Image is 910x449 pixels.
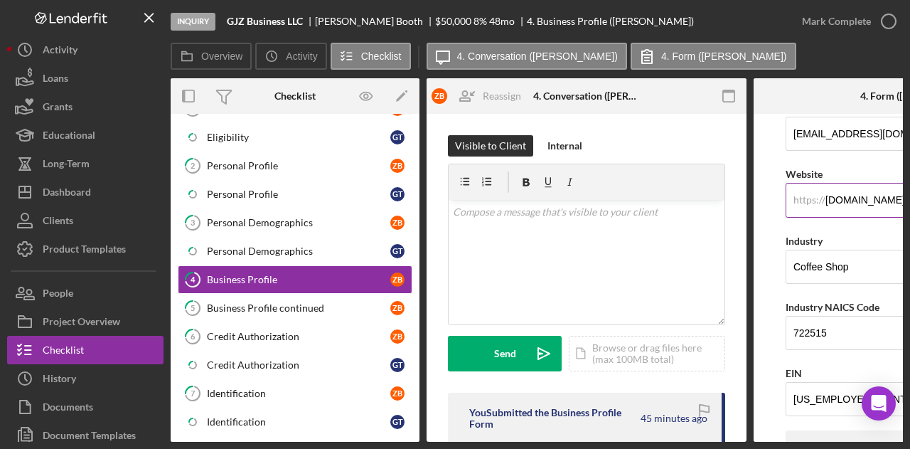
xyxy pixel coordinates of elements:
div: Z B [390,386,405,401]
div: G T [390,244,405,258]
a: 4Business ProfileZB [178,265,412,294]
time: 2025-09-30 21:45 [641,413,707,424]
div: G T [390,130,405,144]
a: 2Personal ProfileZB [178,152,412,180]
b: GJZ Business LLC [227,16,303,27]
a: 3Personal DemographicsZB [178,208,412,237]
div: [PERSON_NAME] Booth [315,16,435,27]
div: https:// [793,194,825,206]
label: Checklist [361,51,402,62]
button: Send [448,336,562,371]
button: Clients [7,206,164,235]
button: Mark Complete [788,7,903,36]
div: Product Templates [43,235,126,267]
div: Clients [43,206,73,238]
div: Dashboard [43,178,91,210]
div: 4. Conversation ([PERSON_NAME]) [533,90,640,102]
div: Business Profile continued [207,302,390,314]
div: Reassign [483,82,521,110]
div: History [43,364,76,396]
tspan: 7 [191,389,196,398]
a: 7IdentificationZB [178,379,412,408]
button: Educational [7,121,164,149]
div: Inquiry [171,13,215,31]
button: Loans [7,64,164,93]
div: Personal Demographics [207,245,390,257]
div: 4. Business Profile ([PERSON_NAME]) [527,16,694,27]
button: ZBReassign [424,82,535,110]
a: Credit AuthorizationGT [178,351,412,379]
div: Credit Authorization [207,331,390,342]
div: Personal Demographics [207,217,390,228]
div: 48 mo [489,16,515,27]
div: Checklist [274,90,316,102]
div: Z B [390,159,405,173]
button: Checklist [7,336,164,364]
button: Grants [7,93,164,121]
label: Website [786,168,823,180]
button: Activity [255,43,326,70]
div: G T [390,358,405,372]
tspan: 4 [191,275,196,284]
div: Grants [43,93,73,125]
div: Identification [207,416,390,428]
button: Long-Term [7,149,164,178]
a: Personal ProfileGT [178,180,412,208]
div: Documents [43,393,93,425]
label: Overview [201,51,242,62]
button: Project Overview [7,307,164,336]
button: Product Templates [7,235,164,263]
div: You Submitted the Business Profile Form [469,407,638,430]
button: Documents [7,393,164,421]
label: 4. Form ([PERSON_NAME]) [661,51,787,62]
div: Loans [43,64,68,96]
div: Identification [207,388,390,399]
div: Internal [547,135,582,157]
button: 4. Conversation ([PERSON_NAME]) [427,43,627,70]
tspan: 2 [191,161,195,170]
div: G T [390,415,405,429]
div: Checklist [43,336,84,368]
div: Send [494,336,516,371]
div: Educational [43,121,95,153]
label: Activity [286,51,317,62]
div: Project Overview [43,307,120,339]
tspan: 3 [191,218,195,227]
tspan: 5 [191,303,195,312]
div: People [43,279,73,311]
div: Z B [390,301,405,315]
div: Z B [390,329,405,344]
button: Dashboard [7,178,164,206]
tspan: 6 [191,332,196,341]
label: EIN [786,367,802,379]
div: Eligibility [207,132,390,143]
button: History [7,364,164,393]
div: Personal Profile [207,160,390,171]
div: Credit Authorization [207,359,390,371]
button: Internal [540,135,589,157]
div: Business Profile [207,274,390,285]
div: Mark Complete [802,7,871,36]
a: Personal DemographicsGT [178,237,412,265]
label: Industry NAICS Code [786,301,879,313]
div: Visible to Client [455,135,526,157]
label: Industry [786,235,823,247]
button: Activity [7,36,164,64]
button: People [7,279,164,307]
label: 4. Conversation ([PERSON_NAME]) [457,51,618,62]
div: Z B [390,273,405,287]
button: Checklist [331,43,411,70]
div: 8 % [473,16,487,27]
